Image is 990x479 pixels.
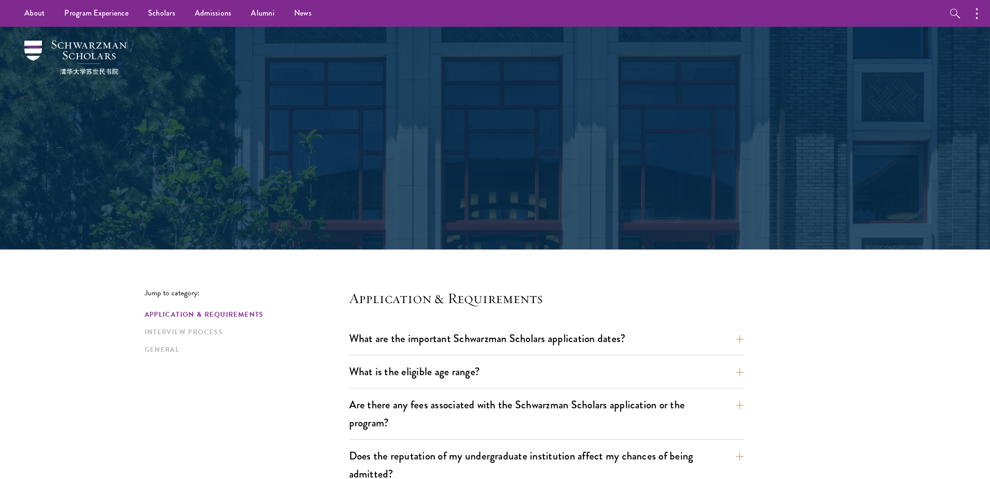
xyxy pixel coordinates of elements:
[24,40,127,75] img: Schwarzman Scholars
[349,288,744,308] h4: Application & Requirements
[145,309,343,320] a: Application & Requirements
[145,345,343,355] a: General
[349,361,744,383] button: What is the eligible age range?
[145,288,349,297] p: Jump to category:
[349,394,744,434] button: Are there any fees associated with the Schwarzman Scholars application or the program?
[349,327,744,349] button: What are the important Schwarzman Scholars application dates?
[145,327,343,337] a: Interview Process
